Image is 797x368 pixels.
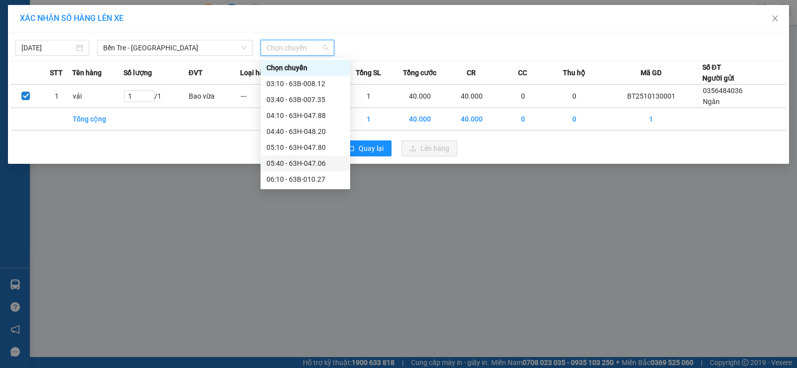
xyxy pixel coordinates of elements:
td: 1 [41,85,72,108]
span: Tên hàng [72,67,102,78]
div: Số ĐT Người gửi [702,62,734,84]
span: close [771,14,779,22]
span: 1 - Bao vừa (vải) [4,69,62,79]
span: 0 [89,52,94,62]
td: 0 [497,108,548,130]
td: 0 [549,108,600,130]
p: Nhận: [77,11,148,20]
td: --- [240,85,291,108]
td: CC: [76,50,148,64]
td: 1 [343,108,394,130]
td: 1 [600,108,702,130]
span: Mã GD [641,67,662,78]
span: STT [50,67,63,78]
span: XÁC NHẬN SỐ HÀNG LÊN XE [20,13,124,23]
span: 0356484036 [4,33,49,42]
span: CR [467,67,476,78]
button: Close [761,5,789,33]
div: 04:10 - 63H-047.88 [266,110,344,121]
div: 05:40 - 63H-047.06 [266,158,344,169]
div: Chọn chuyến [261,60,350,76]
div: 06:10 - 63B-010.27 [266,174,344,185]
div: 05:10 - 63H-047.80 [266,142,344,153]
span: Tổng SL [356,67,381,78]
td: 40.000 [395,85,446,108]
span: Chọn chuyến [266,40,328,55]
td: vải [72,85,124,108]
span: down [241,45,247,51]
span: Quận 5 [98,11,124,20]
span: Ngân [4,22,23,31]
span: Loại hàng [240,67,271,78]
td: CR: [3,50,77,64]
span: Số lượng [124,67,152,78]
td: 40.000 [446,108,497,130]
span: Bến Tre - Sài Gòn [103,40,247,55]
td: Bao vừa [188,85,240,108]
span: ĐVT [188,67,202,78]
td: 40.000 [446,85,497,108]
span: 0356484036 [703,87,743,95]
td: 40.000 [395,108,446,130]
input: 13/10/2025 [21,42,74,53]
div: 03:40 - 63B-007.35 [266,94,344,105]
button: uploadLên hàng [401,140,457,156]
p: Gửi từ: [4,11,76,20]
span: 40.000 [16,52,40,62]
div: 04:40 - 63H-048.20 [266,126,344,137]
button: rollbackQuay lại [340,140,392,156]
td: 0 [549,85,600,108]
span: [PERSON_NAME] [77,22,137,31]
div: 03:10 - 63B-008.12 [266,78,344,89]
span: 0908680135 [77,33,122,42]
span: Thu hộ [563,67,585,78]
td: BT2510130001 [600,85,702,108]
td: 0 [497,85,548,108]
span: Ngân [703,98,720,106]
span: CC [518,67,527,78]
span: Quay lại [359,143,384,154]
td: 1 [343,85,394,108]
td: Tổng cộng [72,108,124,130]
div: Chọn chuyến [266,62,344,73]
span: 1 [142,68,148,79]
span: rollback [348,145,355,153]
span: Tổng cước [403,67,436,78]
span: SL: [131,69,142,79]
span: Bến Tre [28,11,56,20]
td: / 1 [124,85,188,108]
